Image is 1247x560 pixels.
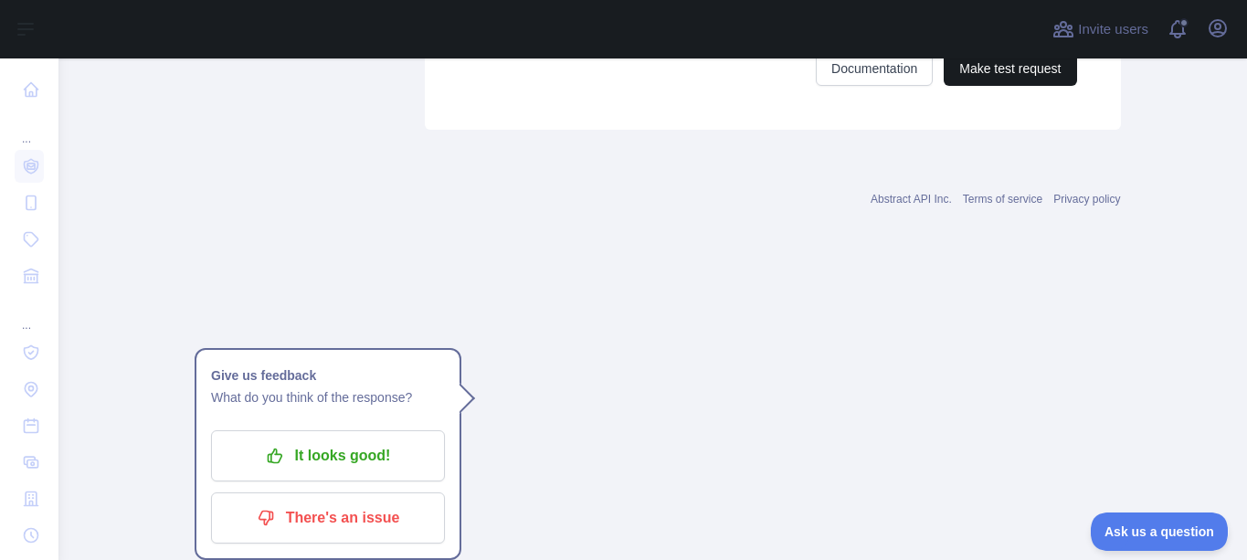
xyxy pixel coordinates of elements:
[1053,193,1120,206] a: Privacy policy
[15,110,44,146] div: ...
[15,296,44,333] div: ...
[1078,19,1148,40] span: Invite users
[1091,512,1229,551] iframe: Toggle Customer Support
[816,51,933,86] a: Documentation
[871,193,952,206] a: Abstract API Inc.
[944,51,1076,86] button: Make test request
[1049,15,1152,44] button: Invite users
[963,193,1042,206] a: Terms of service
